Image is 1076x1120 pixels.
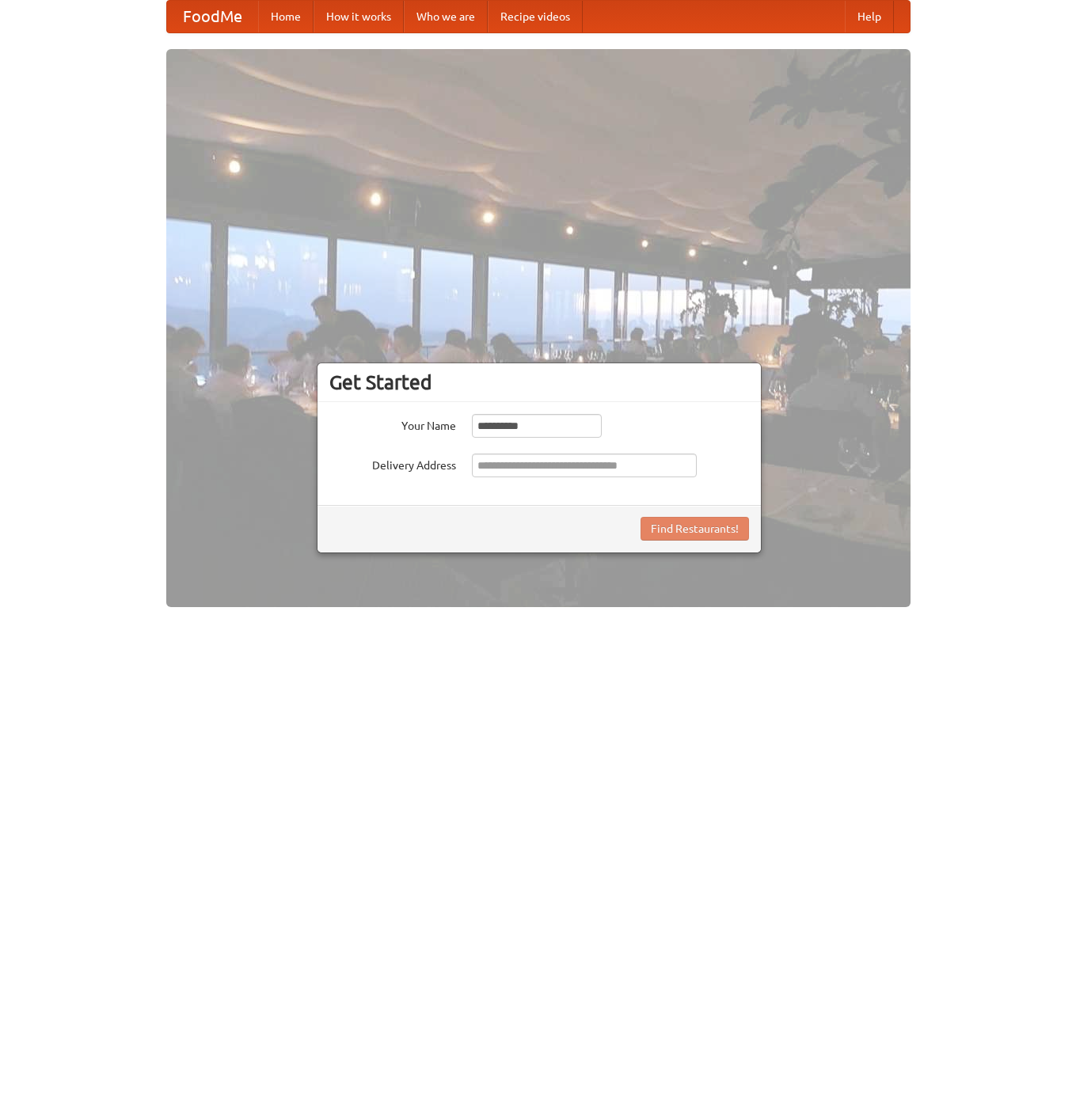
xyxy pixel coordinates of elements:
[329,414,456,434] label: Your Name
[488,1,583,32] a: Recipe videos
[167,1,258,32] a: FoodMe
[404,1,488,32] a: Who we are
[314,1,404,32] a: How it works
[329,370,749,394] h3: Get Started
[258,1,314,32] a: Home
[641,517,749,541] button: Find Restaurants!
[845,1,894,32] a: Help
[329,454,456,473] label: Delivery Address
